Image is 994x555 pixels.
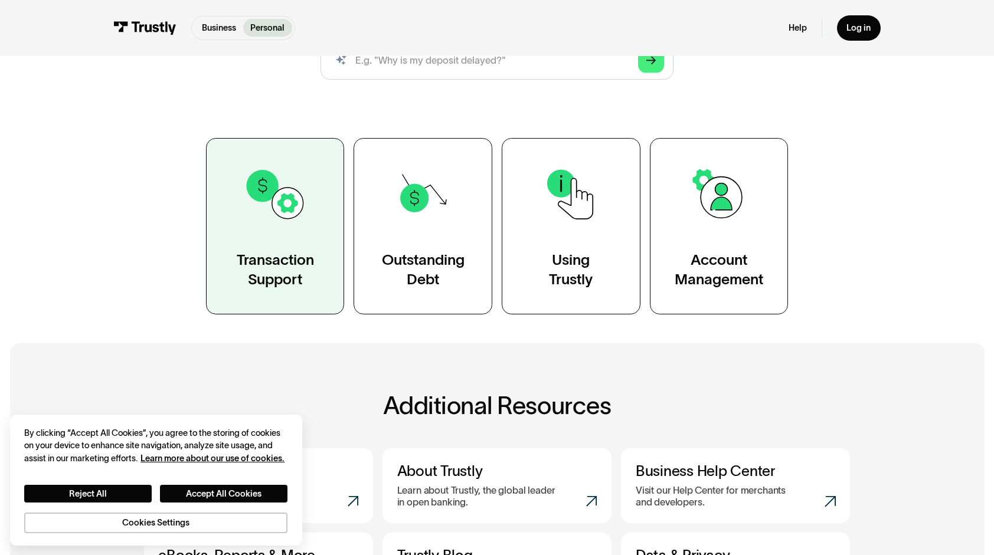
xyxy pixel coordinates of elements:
div: Transaction Support [237,250,314,289]
h2: Additional Resources [144,392,851,419]
h3: About Trustly [397,462,597,480]
div: Outstanding Debt [382,250,465,289]
input: search [321,41,673,80]
img: Trustly Logo [113,21,176,35]
a: More information about your privacy, opens in a new tab [140,454,285,463]
a: Help [789,22,807,34]
a: Business [194,19,243,37]
button: Reject All [24,485,152,503]
a: UsingTrustly [502,138,640,314]
a: OutstandingDebt [354,138,492,314]
a: TransactionSupport [206,138,345,314]
div: Privacy [24,427,287,533]
div: Cookie banner [10,415,302,546]
p: Learn about Trustly, the global leader in open banking. [397,485,557,508]
div: Log in [846,22,871,34]
div: Using Trustly [549,250,593,289]
h3: Business Help Center [636,462,836,480]
button: Cookies Settings [24,513,287,533]
p: Personal [250,22,285,35]
a: AccountManagement [650,138,789,314]
a: Personal [243,19,292,37]
p: Business [202,22,236,35]
p: Visit our Help Center for merchants and developers. [636,485,795,508]
div: By clicking “Accept All Cookies”, you agree to the storing of cookies on your device to enhance s... [24,427,287,465]
form: Search [321,41,673,80]
a: About TrustlyLearn about Trustly, the global leader in open banking. [382,448,612,523]
div: Account Management [675,250,763,289]
button: Accept All Cookies [160,485,287,503]
a: Business Help CenterVisit our Help Center for merchants and developers. [621,448,850,523]
a: Log in [837,15,881,41]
